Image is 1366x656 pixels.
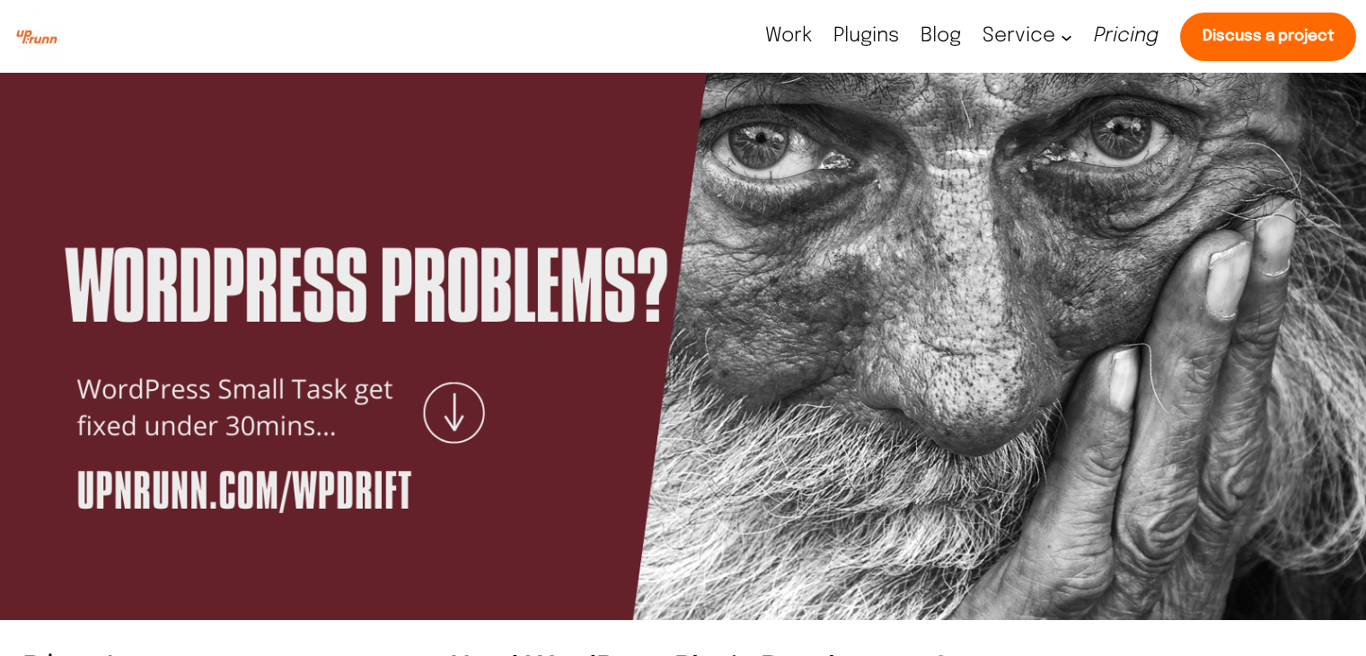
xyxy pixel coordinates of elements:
strong: Discuss a project [1203,29,1335,44]
a: Pricing [1094,21,1159,52]
span: Blog [921,26,961,46]
span: Service [983,26,1055,46]
img: UPNRUNN [10,10,64,64]
a: Blog [921,21,961,52]
a: Plugins [833,21,899,52]
span: Work [765,26,812,46]
em: Pricing [1094,26,1159,46]
a: Discuss a project [1180,13,1356,61]
a: Work [765,21,812,52]
nav: Navigation [765,13,1356,61]
span: Plugins [833,26,899,46]
button: Service submenu [1061,31,1072,42]
a: Service [983,21,1055,52]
